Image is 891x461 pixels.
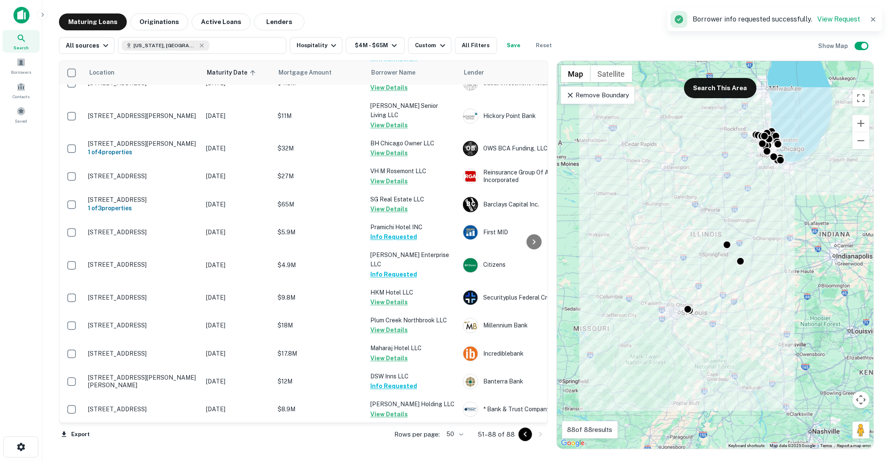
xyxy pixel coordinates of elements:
[557,61,874,449] div: 0 0
[206,261,269,270] p: [DATE]
[370,288,455,298] p: HKM Hotel LLC
[466,200,475,209] p: B C
[370,372,455,381] p: DSW Inns LLC
[88,113,198,120] p: [STREET_ADDRESS][PERSON_NAME]
[370,354,408,364] button: View Details
[88,204,198,213] h6: 1 of 3 properties
[370,102,455,120] p: [PERSON_NAME] Senior Living LLC
[278,321,362,330] p: $18M
[463,347,478,361] img: picture
[370,148,408,158] button: View Details
[395,429,440,440] p: Rows per page:
[273,61,366,85] th: Mortgage Amount
[88,140,198,148] p: [STREET_ADDRESS][PERSON_NAME]
[463,169,589,184] div: Reinsurance Group Of America, Incorporated
[849,394,891,434] iframe: Chat Widget
[370,298,408,308] button: View Details
[278,405,362,414] p: $8.9M
[366,61,459,85] th: Borrower Name
[88,261,198,269] p: [STREET_ADDRESS]
[13,93,29,100] span: Contacts
[408,37,451,54] button: Custom
[463,374,589,389] div: Banterra Bank
[463,141,589,156] div: OWS BCA Funding, LLC
[15,118,27,124] span: Saved
[853,90,870,107] button: Toggle fullscreen view
[728,443,765,449] button: Keyboard shortcuts
[370,251,455,269] p: [PERSON_NAME] Enterprise LLC
[134,42,197,49] span: [US_STATE], [GEOGRAPHIC_DATA]
[370,232,417,242] button: Info Requested
[278,200,362,209] p: $65M
[370,325,408,335] button: View Details
[463,169,478,184] img: picture
[207,68,258,78] span: Maturity Date
[684,78,757,98] button: Search This Area
[463,109,478,123] img: picture
[206,405,269,414] p: [DATE]
[88,148,198,157] h6: 1 of 4 properties
[370,316,455,325] p: Plum Creek Northbrook LLC
[278,293,362,303] p: $9.8M
[206,172,269,181] p: [DATE]
[853,115,870,132] button: Zoom in
[370,167,455,176] p: VH M Rosemont LLC
[370,195,455,204] p: SG Real Estate LLC
[278,112,362,121] p: $11M
[3,30,40,53] a: Search
[11,69,31,75] span: Borrowers
[88,406,198,413] p: [STREET_ADDRESS]
[591,65,632,82] button: Show satellite imagery
[559,438,587,449] a: Open this area in Google Maps (opens a new window)
[3,54,40,77] a: Borrowers
[59,37,115,54] button: All sources
[346,37,405,54] button: $4M - $65M
[278,261,362,270] p: $4.9M
[561,65,591,82] button: Show street map
[519,428,532,441] button: Go to previous page
[466,145,475,153] p: O B
[3,103,40,126] a: Saved
[463,291,478,305] img: picture
[463,319,478,333] img: picture
[206,321,269,330] p: [DATE]
[837,443,871,448] a: Report a map error
[370,410,408,420] button: View Details
[206,228,269,237] p: [DATE]
[84,61,202,85] th: Location
[88,196,198,204] p: [STREET_ADDRESS]
[118,37,286,54] button: [US_STATE], [GEOGRAPHIC_DATA]
[463,402,589,417] div: * Bank & Trust Company
[202,61,273,85] th: Maturity Date
[89,68,115,78] span: Location
[88,350,198,358] p: [STREET_ADDRESS]
[88,374,198,389] p: [STREET_ADDRESS][PERSON_NAME][PERSON_NAME]
[821,443,832,448] a: Terms (opens in new tab)
[370,381,417,391] button: Info Requested
[278,68,342,78] span: Mortgage Amount
[370,139,455,148] p: BH Chicago Owner LLC
[415,40,447,51] div: Custom
[463,225,478,240] img: picture
[853,391,870,408] button: Map camera controls
[278,228,362,237] p: $5.9M
[206,144,269,153] p: [DATE]
[254,13,305,30] button: Lenders
[88,322,198,330] p: [STREET_ADDRESS]
[206,293,269,303] p: [DATE]
[463,258,589,273] div: Citizens
[693,14,861,24] p: Borrower info requested successfully.
[370,83,408,93] button: View Details
[463,225,589,240] div: First MID
[3,79,40,102] a: Contacts
[853,132,870,149] button: Zoom out
[13,7,29,24] img: capitalize-icon.png
[66,40,111,51] div: All sources
[444,428,465,440] div: 50
[290,37,342,54] button: Hospitality
[370,400,455,409] p: [PERSON_NAME] Holding LLC
[206,200,269,209] p: [DATE]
